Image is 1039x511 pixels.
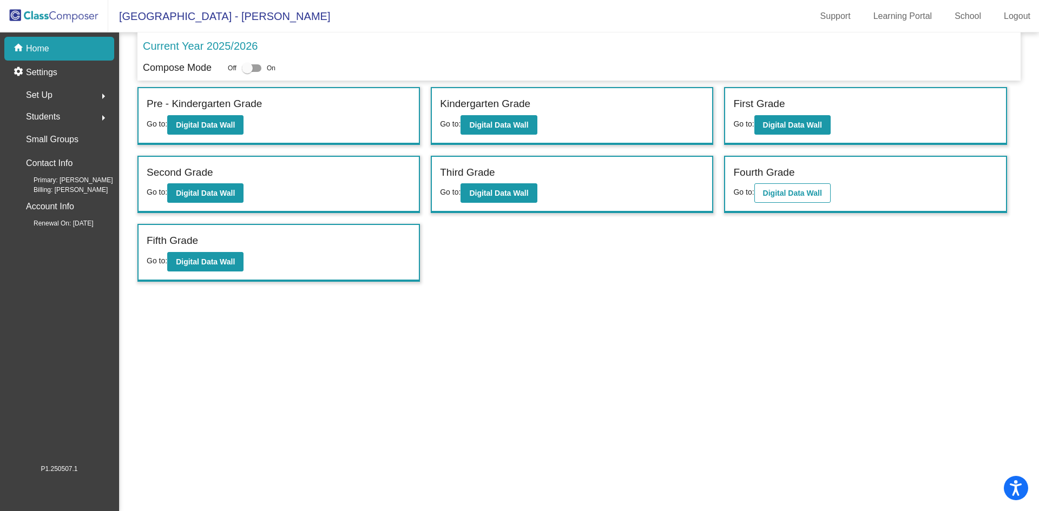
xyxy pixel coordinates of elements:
[733,96,785,112] label: First Grade
[147,165,213,181] label: Second Grade
[267,63,275,73] span: On
[97,111,110,124] mat-icon: arrow_right
[147,188,167,196] span: Go to:
[865,8,941,25] a: Learning Portal
[440,120,461,128] span: Go to:
[469,121,528,129] b: Digital Data Wall
[26,132,78,147] p: Small Groups
[26,66,57,79] p: Settings
[147,96,262,112] label: Pre - Kindergarten Grade
[440,96,530,112] label: Kindergarten Grade
[176,257,235,266] b: Digital Data Wall
[147,233,198,249] label: Fifth Grade
[176,121,235,129] b: Digital Data Wall
[143,38,258,54] p: Current Year 2025/2026
[469,189,528,197] b: Digital Data Wall
[167,115,244,135] button: Digital Data Wall
[733,165,794,181] label: Fourth Grade
[995,8,1039,25] a: Logout
[440,188,461,196] span: Go to:
[440,165,495,181] label: Third Grade
[143,61,212,75] p: Compose Mode
[147,256,167,265] span: Go to:
[946,8,990,25] a: School
[176,189,235,197] b: Digital Data Wall
[754,115,831,135] button: Digital Data Wall
[763,121,822,129] b: Digital Data Wall
[812,8,859,25] a: Support
[228,63,236,73] span: Off
[16,218,93,228] span: Renewal On: [DATE]
[26,156,73,171] p: Contact Info
[26,88,52,103] span: Set Up
[167,252,244,271] button: Digital Data Wall
[13,66,26,79] mat-icon: settings
[763,189,822,197] b: Digital Data Wall
[26,42,49,55] p: Home
[26,199,74,214] p: Account Info
[147,120,167,128] span: Go to:
[461,183,537,203] button: Digital Data Wall
[16,175,113,185] span: Primary: [PERSON_NAME]
[97,90,110,103] mat-icon: arrow_right
[26,109,60,124] span: Students
[461,115,537,135] button: Digital Data Wall
[733,120,754,128] span: Go to:
[13,42,26,55] mat-icon: home
[16,185,108,195] span: Billing: [PERSON_NAME]
[733,188,754,196] span: Go to:
[167,183,244,203] button: Digital Data Wall
[754,183,831,203] button: Digital Data Wall
[108,8,330,25] span: [GEOGRAPHIC_DATA] - [PERSON_NAME]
